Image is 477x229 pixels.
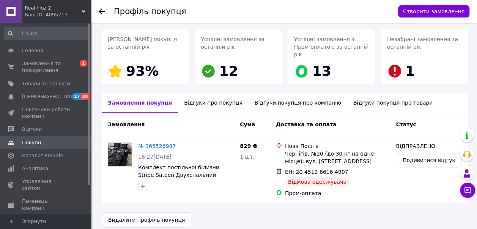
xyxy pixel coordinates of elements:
span: [PERSON_NAME] покупця за останній рік [108,36,177,50]
div: Ваш ID: 4095713 [25,11,91,18]
span: 1 [80,60,87,67]
span: Real-Hoz 2 [25,5,82,11]
span: [DEMOGRAPHIC_DATA] [22,93,78,100]
span: Подивитися відгук [403,156,455,164]
div: Пром-оплата [285,189,390,197]
span: Головна [22,47,43,54]
div: Відгуки про покупця [178,93,248,113]
div: Відмова одержувача [285,177,349,186]
span: Аналітика [22,165,48,172]
div: Відгуки покупця про компанію [249,93,347,113]
span: Відгуки [22,126,42,133]
div: Повернутися назад [99,8,105,15]
div: Чернігів, №20 (до 30 кг на одне місце): вул. [STREET_ADDRESS] [285,150,390,165]
span: Каталог ProSale [22,152,63,159]
span: 12 [219,63,238,79]
span: 93% [126,63,159,79]
input: Пошук [4,27,90,40]
button: Чат з покупцем [460,183,475,198]
span: Товари та послуги [22,80,70,87]
a: Комплект постільної білизни Stripe Sateen Двухспальний [138,164,219,178]
span: Управління сайтом [22,178,70,192]
span: Успішні замовлення з Пром-оплатою за останній рік [294,36,369,57]
button: Створити замовлення [398,5,469,17]
span: 17 [72,93,81,100]
span: Показники роботи компанії [22,106,70,120]
span: Незабрані замовлення за останній рік [387,36,458,50]
span: Покупці [22,139,43,146]
h1: Профіль покупця [114,7,186,16]
span: ЕН: 20 4512 6616 4907 [285,169,348,175]
div: ВІДПРАВЛЕНО [396,142,462,150]
span: Статус [396,121,416,127]
span: 18:27[DATE] [138,154,172,160]
button: Видалити профіль покупця [102,212,191,227]
img: Фото товару [108,143,132,166]
span: 829 ₴ [240,143,257,149]
span: 13 [312,63,331,79]
span: Замовлення та повідомлення [22,60,70,74]
div: Замовлення покупця [102,93,178,113]
span: Гаманець компанії [22,198,70,212]
span: Cума [240,121,255,127]
a: № 365526987 [138,143,176,149]
div: Відгуки покупця про товари [347,93,439,113]
button: Подивитися відгук [396,153,462,167]
span: 1 [405,63,415,79]
span: Успішні замовлення за останній рік [201,36,264,50]
span: Замовлення [108,121,145,127]
div: Нова Пошта [285,142,390,150]
span: 1 шт. [240,154,255,160]
span: Доставка та оплата [276,121,337,127]
span: 38 [81,93,90,100]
